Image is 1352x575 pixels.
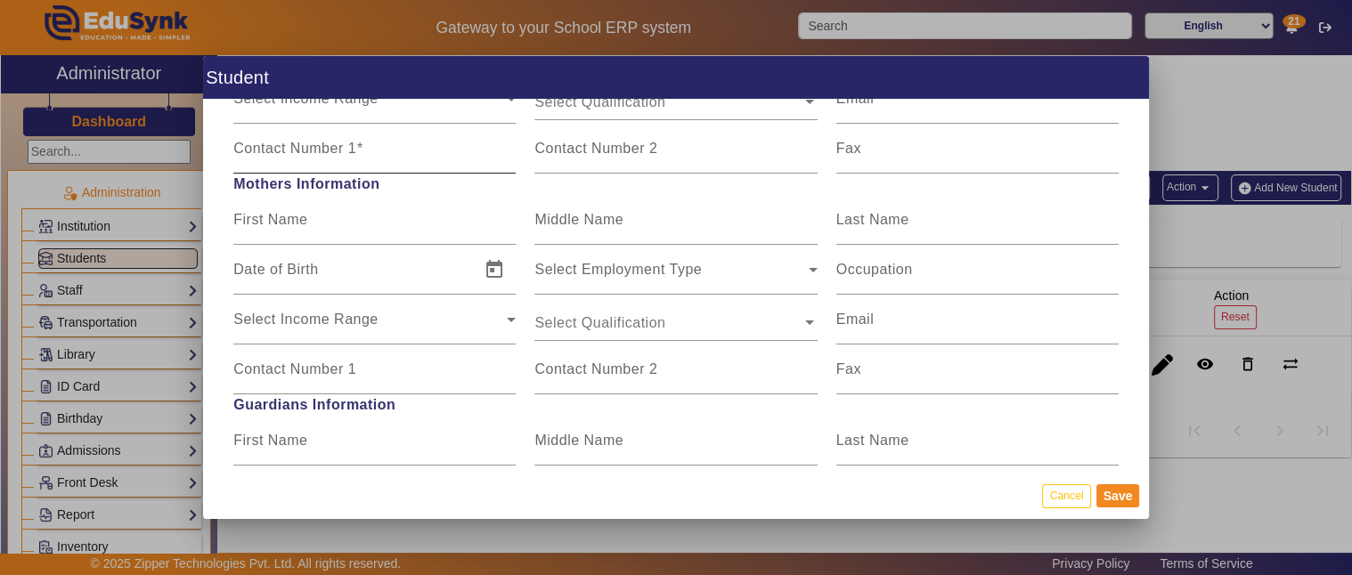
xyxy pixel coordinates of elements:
mat-label: Select Income Range [233,312,378,327]
mat-label: Last Name [836,212,909,227]
mat-label: Select Employment Type [534,262,702,277]
mat-label: Contact Number 1 [233,141,356,156]
input: Fax [836,145,1119,166]
button: Cancel [1042,484,1090,508]
input: First Name [233,216,516,238]
button: Open calendar [473,248,516,291]
mat-label: First Name [233,212,307,227]
input: First Name [233,437,516,458]
span: Mothers Information [224,174,1128,195]
mat-label: Email [836,312,875,327]
mat-label: First Name [233,433,307,448]
mat-label: Fax [836,361,861,377]
mat-label: Contact Number 1 [233,361,356,377]
mat-label: Contact Number 2 [534,361,657,377]
mat-label: Last Name [836,433,909,448]
button: Open calendar [473,469,516,512]
span: Select Employment Type [534,266,808,287]
span: Guardians Information [224,394,1128,416]
button: Save [1096,484,1140,507]
input: Contact Number 1 [233,366,516,387]
input: Last Name [836,437,1119,458]
mat-label: Date of Birth [233,262,318,277]
mat-label: Middle Name [534,433,623,448]
input: Fax [836,366,1119,387]
input: Date of Birth [233,266,469,287]
input: Contact Number 1 [233,145,516,166]
span: Select Income Range [233,95,507,117]
input: Contact Number 2 [534,145,817,166]
input: Last Name [836,216,1119,238]
input: Middle Name [534,216,817,238]
input: Contact Number 2 [534,366,817,387]
span: Select Income Range [233,316,507,337]
mat-label: Contact Number 2 [534,141,657,156]
mat-label: Email [836,91,875,106]
input: Email [836,316,1119,337]
input: Occupation [836,266,1119,287]
mat-label: Middle Name [534,212,623,227]
mat-label: Occupation [836,262,913,277]
mat-label: Fax [836,141,861,156]
input: Middle Name [534,437,817,458]
h1: Student [203,56,1150,98]
input: Email [836,95,1119,117]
